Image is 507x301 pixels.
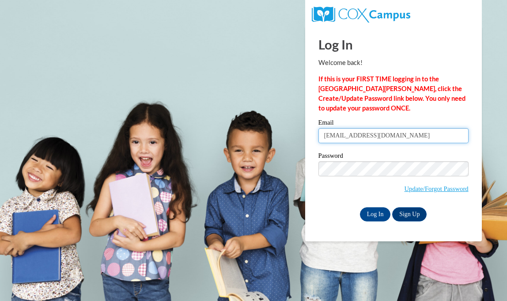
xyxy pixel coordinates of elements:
label: Password [318,152,469,161]
a: Update/Forgot Password [405,185,469,192]
p: Welcome back! [318,58,469,68]
input: Log In [360,207,391,221]
a: COX Campus [312,10,410,18]
a: Sign Up [392,207,427,221]
img: COX Campus [312,7,410,23]
label: Email [318,119,469,128]
strong: If this is your FIRST TIME logging in to the [GEOGRAPHIC_DATA][PERSON_NAME], click the Create/Upd... [318,75,465,112]
h1: Log In [318,35,469,53]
